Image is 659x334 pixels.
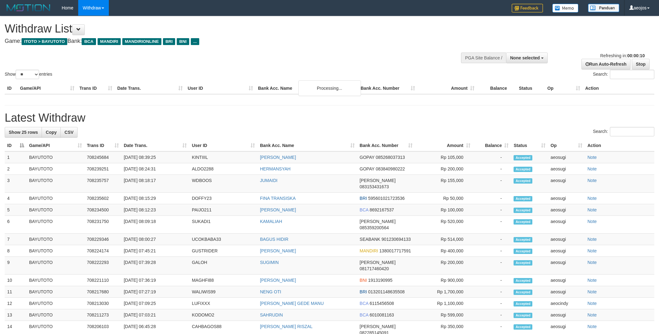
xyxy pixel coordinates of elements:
span: BCA [360,301,368,306]
td: Rp 520,000 [415,216,473,234]
th: Bank Acc. Number: activate to sort column ascending [357,140,415,151]
td: ALDO2288 [189,163,257,175]
span: Accepted [514,208,532,213]
td: - [473,216,511,234]
td: SUKADI1 [189,216,257,234]
a: CSV [60,127,78,138]
a: BAGUS HIDIR [260,237,288,242]
a: [PERSON_NAME] [260,155,296,160]
td: [DATE] 08:09:18 [121,216,190,234]
a: [PERSON_NAME] GEDE MANU [260,301,324,306]
td: 708235602 [84,193,121,204]
input: Search: [610,127,654,136]
a: Note [587,196,597,201]
td: 708229346 [84,234,121,245]
td: Rp 514,000 [415,234,473,245]
td: DOFFY23 [189,193,257,204]
td: aeosugi [548,309,585,321]
td: 5 [5,204,27,216]
td: Rp 50,000 [415,193,473,204]
td: GALOH [189,257,257,275]
span: Accepted [514,249,532,254]
span: Copy 6115456508 to clipboard [370,301,394,306]
td: KINTIIIL [189,151,257,163]
span: BNI [360,278,367,283]
a: HERMANSYAH [260,166,291,171]
span: Copy [46,130,57,135]
a: Stop [632,59,650,69]
th: Balance [477,83,516,94]
span: Accepted [514,196,532,201]
span: Copy 8692167537 to clipboard [370,207,394,212]
td: [DATE] 07:03:21 [121,309,190,321]
td: Rp 1,100,000 [415,298,473,309]
td: Rp 599,000 [415,309,473,321]
td: 708213030 [84,298,121,309]
span: MANDIRI [98,38,121,45]
div: Processing... [298,80,361,96]
button: None selected [506,53,548,63]
td: BAYUTOTO [27,204,84,216]
span: ITOTO > BAYUTOTO [22,38,67,45]
td: aeosugi [548,234,585,245]
span: [PERSON_NAME] [360,260,396,265]
td: BAYUTOTO [27,286,84,298]
a: Note [587,207,597,212]
strong: 00:00:10 [627,53,645,58]
th: Bank Acc. Number [358,83,418,94]
td: [DATE] 08:00:27 [121,234,190,245]
input: Search: [610,70,654,79]
img: MOTION_logo.png [5,3,52,13]
td: PAIJO211 [189,204,257,216]
span: Copy 6010081163 to clipboard [370,312,394,317]
td: [DATE] 07:36:19 [121,275,190,286]
td: 9 [5,257,27,275]
a: [PERSON_NAME] RISZAL [260,324,312,329]
a: Show 25 rows [5,127,42,138]
th: Status: activate to sort column ascending [511,140,548,151]
td: MAGHFI88 [189,275,257,286]
th: User ID: activate to sort column ascending [189,140,257,151]
td: Rp 200,000 [415,257,473,275]
td: 708211273 [84,309,121,321]
th: Date Trans.: activate to sort column ascending [121,140,190,151]
h1: Withdraw List [5,23,433,35]
td: Rp 400,000 [415,245,473,257]
th: Amount [418,83,477,94]
th: Date Trans. [115,83,185,94]
label: Show entries [5,70,52,79]
a: Note [587,219,597,224]
td: Rp 900,000 [415,275,473,286]
span: [PERSON_NAME] [360,324,396,329]
td: UCOKBABA33 [189,234,257,245]
td: [DATE] 07:39:28 [121,257,190,275]
td: - [473,163,511,175]
td: BAYUTOTO [27,234,84,245]
a: JUMAIDI [260,178,277,183]
a: Note [587,178,597,183]
td: 1 [5,151,27,163]
a: KAMALIAH [260,219,282,224]
td: BAYUTOTO [27,175,84,193]
span: BNI [177,38,189,45]
td: 708217680 [84,286,121,298]
span: Copy 1380017717591 to clipboard [379,248,411,253]
td: 10 [5,275,27,286]
a: Note [587,260,597,265]
th: Game/API [18,83,77,94]
td: GUSTRIDER [189,245,257,257]
td: 708222293 [84,257,121,275]
td: 708235757 [84,175,121,193]
td: 13 [5,309,27,321]
span: Copy 083840980222 to clipboard [376,166,405,171]
span: Accepted [514,260,532,266]
td: BAYUTOTO [27,298,84,309]
td: 11 [5,286,27,298]
td: WDBOOS [189,175,257,193]
td: - [473,175,511,193]
span: Accepted [514,219,532,225]
th: Action [583,83,654,94]
span: Show 25 rows [9,130,38,135]
td: aeocindy [548,298,585,309]
td: aeosugi [548,175,585,193]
